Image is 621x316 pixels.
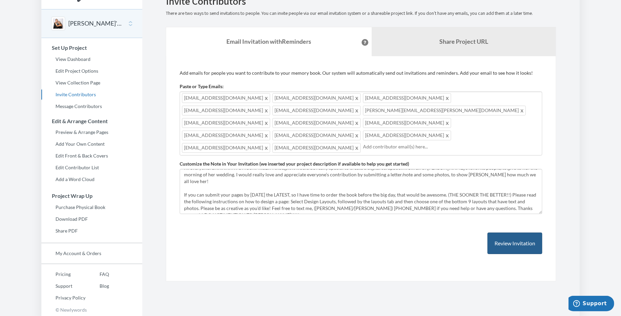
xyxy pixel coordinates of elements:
h3: Project Wrap Up [42,193,142,199]
b: Share Project URL [439,38,488,45]
span: [EMAIL_ADDRESS][DOMAIN_NAME] [272,93,361,103]
h3: Edit & Arrange Content [42,118,142,124]
textarea: Hi everyone! SHHHHH IT'S A SURPRISE!! I thought it would be really special to create a digital sc... [180,169,542,214]
a: View Collection Page [41,78,142,88]
a: Add a Word Cloud [41,174,142,184]
span: [EMAIL_ADDRESS][DOMAIN_NAME] [363,131,451,140]
a: Add Your Own Content [41,139,142,149]
p: Add emails for people you want to contribute to your memory book. Our system will automatically s... [180,70,542,76]
a: Download PDF [41,214,142,224]
a: Share PDF [41,226,142,236]
span: [EMAIL_ADDRESS][DOMAIN_NAME] [182,118,270,128]
a: My Account & Orders [41,248,142,258]
span: [EMAIL_ADDRESS][DOMAIN_NAME] [182,131,270,140]
a: Blog [85,281,109,291]
p: © Newlywords [41,305,142,315]
button: [PERSON_NAME]'s Digital Scrapbook [68,19,123,28]
a: Edit Front & Back Covers [41,151,142,161]
button: Review Invitation [487,233,542,254]
span: [EMAIL_ADDRESS][DOMAIN_NAME] [363,93,451,103]
input: Add contributor email(s) here... [363,143,540,150]
span: [EMAIL_ADDRESS][DOMAIN_NAME] [272,131,361,140]
span: [EMAIL_ADDRESS][DOMAIN_NAME] [182,143,270,153]
strong: Email Invitation with Reminders [227,38,312,45]
a: Message Contributors [41,101,142,111]
span: [EMAIL_ADDRESS][DOMAIN_NAME] [272,143,361,153]
h3: Set Up Project [42,45,142,51]
span: [PERSON_NAME][EMAIL_ADDRESS][PERSON_NAME][DOMAIN_NAME] [363,106,526,115]
a: Invite Contributors [41,90,142,100]
label: Paste or Type Emails: [180,83,224,90]
a: FAQ [85,269,109,279]
p: There are two ways to send invitations to people. You can invite people via our email invitation ... [166,10,556,17]
span: [EMAIL_ADDRESS][DOMAIN_NAME] [272,106,361,115]
span: [EMAIL_ADDRESS][DOMAIN_NAME] [363,118,451,128]
span: [EMAIL_ADDRESS][DOMAIN_NAME] [272,118,361,128]
label: Customize the Note in Your Invitation (we inserted your project description if available to help ... [180,161,409,167]
span: [EMAIL_ADDRESS][DOMAIN_NAME] [182,106,270,115]
a: Privacy Policy [41,293,85,303]
a: Support [41,281,85,291]
a: Edit Project Options [41,66,142,76]
a: Edit Contributor List [41,163,142,173]
a: Preview & Arrange Pages [41,127,142,137]
a: View Dashboard [41,54,142,64]
iframe: Opens a widget where you can chat to one of our agents [569,296,614,313]
span: [EMAIL_ADDRESS][DOMAIN_NAME] [182,93,270,103]
a: Pricing [41,269,85,279]
a: Purchase Physical Book [41,202,142,212]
